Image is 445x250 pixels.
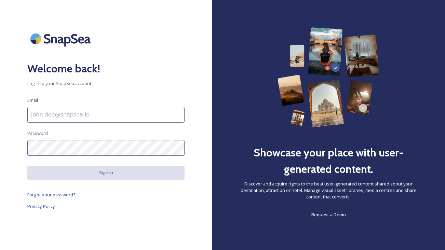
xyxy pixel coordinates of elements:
[27,27,96,50] img: SnapSea Logo
[27,166,185,179] button: Sign in
[311,211,346,218] span: Request a Demo
[27,130,48,137] span: Password
[27,80,185,87] span: Log in to your SnapSea account
[278,27,380,127] img: 63b42ca75bacad526042e722_Group%20154-p-800.png
[239,181,418,200] span: Discover and acquire rights to the best user-generated content shared about your destination, att...
[27,203,55,209] span: Privacy Policy
[27,202,185,210] a: Privacy Policy
[311,210,346,219] a: Request a Demo
[27,97,38,103] span: Email
[27,60,185,77] h2: Welcome back!
[239,144,418,177] h2: Showcase your place with user-generated content.
[27,192,76,198] span: Forgot your password?
[27,191,185,199] a: Forgot your password?
[27,107,185,123] input: john.doe@snapsea.io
